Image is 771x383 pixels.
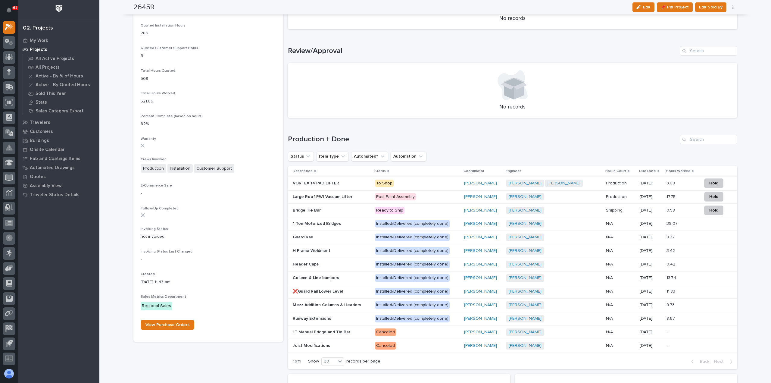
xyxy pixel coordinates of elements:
span: Installation [167,164,193,173]
span: Edit Sold By [699,4,723,11]
p: [DATE] [640,221,662,226]
p: Assembly View [30,183,61,189]
p: - [141,256,276,262]
p: Bridge Tie Bar [293,207,322,213]
span: Back [696,359,709,364]
a: Projects [18,45,99,54]
a: [PERSON_NAME] [509,221,542,226]
div: 02. Projects [23,25,53,32]
a: [PERSON_NAME] [464,248,497,253]
p: Sold This Year [36,91,66,96]
p: Shipping [606,207,624,213]
p: Description [293,168,313,174]
div: Regional Sales [141,302,172,310]
tr: Header CapsHeader Caps Installed/Delivered (completely done)[PERSON_NAME] [PERSON_NAME] N/AN/A [D... [288,258,737,271]
p: Column & Line bumpers [293,274,340,281]
p: [DATE] [640,235,662,240]
a: [PERSON_NAME] [509,330,542,335]
p: Guard Rail [293,234,314,240]
p: records per page [346,359,380,364]
p: N/A [606,315,614,321]
a: Customers [18,127,99,136]
div: Installed/Delivered (completely done) [375,234,450,241]
p: Stats [36,100,47,105]
div: Installed/Delivered (completely done) [375,247,450,255]
tr: Large Roof PWI Vacuum LifterLarge Roof PWI Vacuum Lifter Post-Paint Assembly[PERSON_NAME] [PERSON... [288,190,737,203]
p: 1T Manual Bridge and Tie Bar [293,328,351,335]
button: Next [712,359,737,364]
p: 5 [141,53,276,59]
p: Show [308,359,319,364]
p: Active - By Quoted Hours [36,82,90,88]
button: users-avatar [3,367,15,380]
a: [PERSON_NAME] [509,275,542,281]
p: 92% [141,121,276,127]
a: Automated Drawings [18,163,99,172]
button: Item Type [316,152,349,161]
tr: VORTEX 14 PAD LIFTERVORTEX 14 PAD LIFTER To Shop[PERSON_NAME] [PERSON_NAME] [PERSON_NAME] Product... [288,176,737,190]
p: [DATE] 11:43 am [141,279,276,285]
h1: Review/Approval [288,47,678,55]
p: Traveler Status Details [30,192,80,198]
p: Ball In Court [605,168,626,174]
span: Hold [709,193,718,200]
tr: Column & Line bumpersColumn & Line bumpers Installed/Delivered (completely done)[PERSON_NAME] [PE... [288,271,737,285]
button: Hold [704,192,723,202]
p: No records [295,104,730,111]
a: Assembly View [18,181,99,190]
a: Onsite Calendar [18,145,99,154]
span: Total Hours Quoted [141,69,175,73]
p: [DATE] [640,343,662,348]
p: 1 Ton Motorized Bridges [293,220,342,226]
div: Ready to Ship [375,207,404,214]
button: Edit Sold By [695,2,726,12]
p: [DATE] [640,248,662,253]
tr: 1 Ton Motorized Bridges1 Ton Motorized Bridges Installed/Delivered (completely done)[PERSON_NAME]... [288,217,737,231]
a: [PERSON_NAME] [509,248,542,253]
p: H Frame Weldment [293,247,332,253]
a: [PERSON_NAME] [464,235,497,240]
p: Sales Category Export [36,108,83,114]
button: Hold [704,178,723,188]
a: My Work [18,36,99,45]
p: Customers [30,129,53,134]
p: 521.66 [141,98,276,105]
tr: Bridge Tie BarBridge Tie Bar Ready to Ship[PERSON_NAME] [PERSON_NAME] ShippingShipping [DATE]0.58... [288,203,737,217]
a: [PERSON_NAME] [509,262,542,267]
p: 286 [141,30,276,36]
a: Buildings [18,136,99,145]
p: N/A [606,274,614,281]
a: [PERSON_NAME] [509,181,542,186]
p: [DATE] [640,303,662,308]
p: Coordinator [464,168,484,174]
p: 11.83 [666,288,676,294]
p: N/A [606,301,614,308]
a: All Active Projects [23,54,99,63]
span: Warranty [141,137,156,141]
p: 568 [141,76,276,82]
button: Status [288,152,314,161]
tr: ❌Guard Rail Lower Level❌Guard Rail Lower Level Installed/Delivered (completely done)[PERSON_NAME]... [288,285,737,298]
p: Travelers [30,120,50,125]
p: Production [606,180,628,186]
span: Quoted Customer Support Hours [141,46,198,50]
a: [PERSON_NAME] [509,316,542,321]
p: 3.08 [666,180,676,186]
p: [DATE] [640,275,662,281]
p: 0.58 [666,207,676,213]
p: [DATE] [640,208,662,213]
a: Sold This Year [23,89,99,98]
p: Quotes [30,174,46,180]
span: Quoted Installation Hours [141,24,186,27]
p: All Active Projects [36,56,74,61]
span: Crews Involved [141,158,167,161]
a: [PERSON_NAME] [464,330,497,335]
p: Onsite Calendar [30,147,65,152]
p: Large Roof PWI Vacuum Lifter [293,193,354,199]
p: 17.75 [666,193,677,199]
p: - [666,342,669,348]
span: Percent Complete (based on hours) [141,115,203,118]
span: Invoicing Status [141,227,168,231]
p: ❌Guard Rail Lower Level [293,288,344,294]
a: Fab and Coatings Items [18,154,99,163]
